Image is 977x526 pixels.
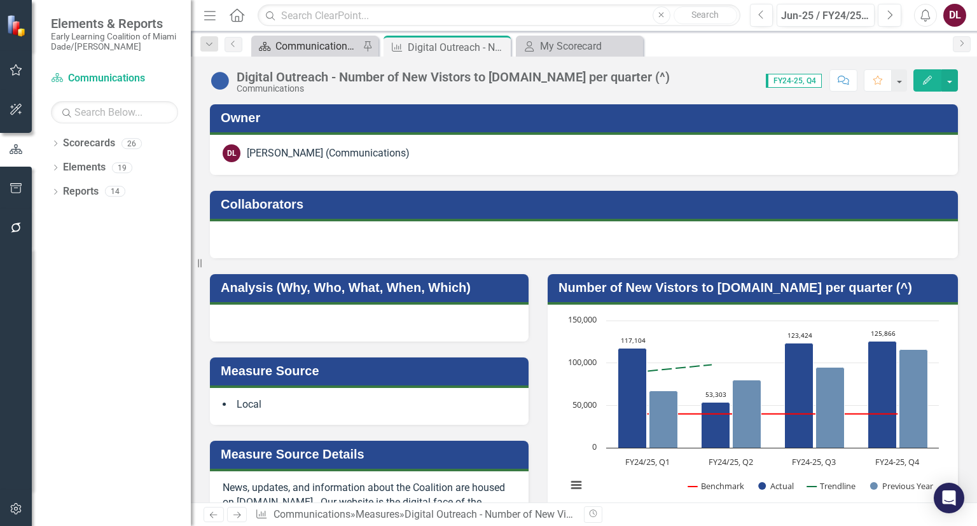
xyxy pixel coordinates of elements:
a: Elements [63,160,106,175]
path: FY24-25, Q4, 125,866. Actual. [868,342,897,448]
g: Previous Year, series 4 of 4. Bar series with 4 bars. [649,350,928,448]
a: Communications [274,508,350,520]
span: Local [237,398,261,410]
a: My Scorecard [519,38,640,54]
a: Scorecards [63,136,115,151]
text: 117,104 [621,336,646,345]
div: Open Intercom Messenger [934,483,964,513]
h3: Owner [221,111,952,125]
div: [PERSON_NAME] (Communications) [247,146,410,161]
h3: Measure Source Details [221,447,522,461]
a: Reports [63,184,99,199]
path: FY24/25, Q1, 117,104. Actual. [618,349,647,448]
button: Jun-25 / FY24/25-Q4 [777,4,875,27]
a: Measures [356,508,399,520]
text: 150,000 [568,314,597,325]
text: 125,866 [871,329,896,338]
text: FY24-25, Q4 [875,456,920,467]
div: DL [223,144,240,162]
a: Communications Dashboard [254,38,359,54]
p: News, updates, and information about the Coalition are housed on [DOMAIN_NAME]. Our website is th... [223,481,516,525]
text: 50,000 [572,399,597,410]
path: FY24/25, Q2, 79,532. Previous Year. [733,380,761,448]
button: Search [674,6,737,24]
h3: Number of New Vistors to [DOMAIN_NAME] per quarter (^) [558,280,952,294]
text: 0 [592,441,597,452]
text: 123,424 [787,331,812,340]
div: » » [255,508,574,522]
a: Communications [51,71,178,86]
div: Communications Dashboard [275,38,359,54]
div: Digital Outreach - Number of New Vistors to [DOMAIN_NAME] per quarter (^) [237,70,670,84]
text: FY24/25, Q1 [626,456,670,467]
path: FY24/25, Q1, 66,833. Previous Year. [649,391,678,448]
path: FY24-25, Q4, 115,663. Previous Year. [899,350,928,448]
div: Digital Outreach - Number of New Vistors to [DOMAIN_NAME] per quarter (^) [405,508,744,520]
div: Digital Outreach - Number of New Vistors to [DOMAIN_NAME] per quarter (^) [408,39,508,55]
button: DL [943,4,966,27]
small: Early Learning Coalition of Miami Dade/[PERSON_NAME] [51,31,178,52]
button: Show Trendline [804,480,856,492]
div: 14 [105,186,125,197]
span: FY24-25, Q4 [766,74,822,88]
text: 53,303 [705,390,726,399]
button: Show Previous Year [870,480,934,492]
div: Chart. Highcharts interactive chart. [560,314,945,505]
div: Jun-25 / FY24/25-Q4 [781,8,870,24]
div: 19 [112,162,132,173]
h3: Collaborators [221,197,952,211]
h3: Analysis (Why, Who, What, When, Which) [221,280,522,294]
div: Communications [237,84,670,93]
img: No Information [210,71,230,91]
img: ClearPoint Strategy [6,14,29,36]
button: Show Actual [758,480,794,492]
span: Elements & Reports [51,16,178,31]
span: Search [691,10,719,20]
g: Benchmark, series 1 of 4. Line with 4 data points. [646,412,900,417]
input: Search ClearPoint... [258,4,740,27]
div: My Scorecard [540,38,640,54]
path: FY24-25, Q3, 123,424. Actual. [785,343,814,448]
text: FY24/25, Q2 [709,456,753,467]
text: 100,000 [568,356,597,368]
div: 26 [121,138,142,149]
button: Show Benchmark [686,480,745,492]
path: FY24-25, Q3, 94,777. Previous Year. [816,368,845,448]
path: FY24/25, Q2, 53,303. Actual. [702,403,730,448]
text: FY24-25, Q3 [793,456,836,467]
svg: Interactive chart [560,314,945,505]
button: View chart menu, Chart [567,476,585,494]
input: Search Below... [51,101,178,123]
h3: Measure Source [221,364,522,378]
g: Actual, series 2 of 4. Bar series with 4 bars. [618,342,897,448]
